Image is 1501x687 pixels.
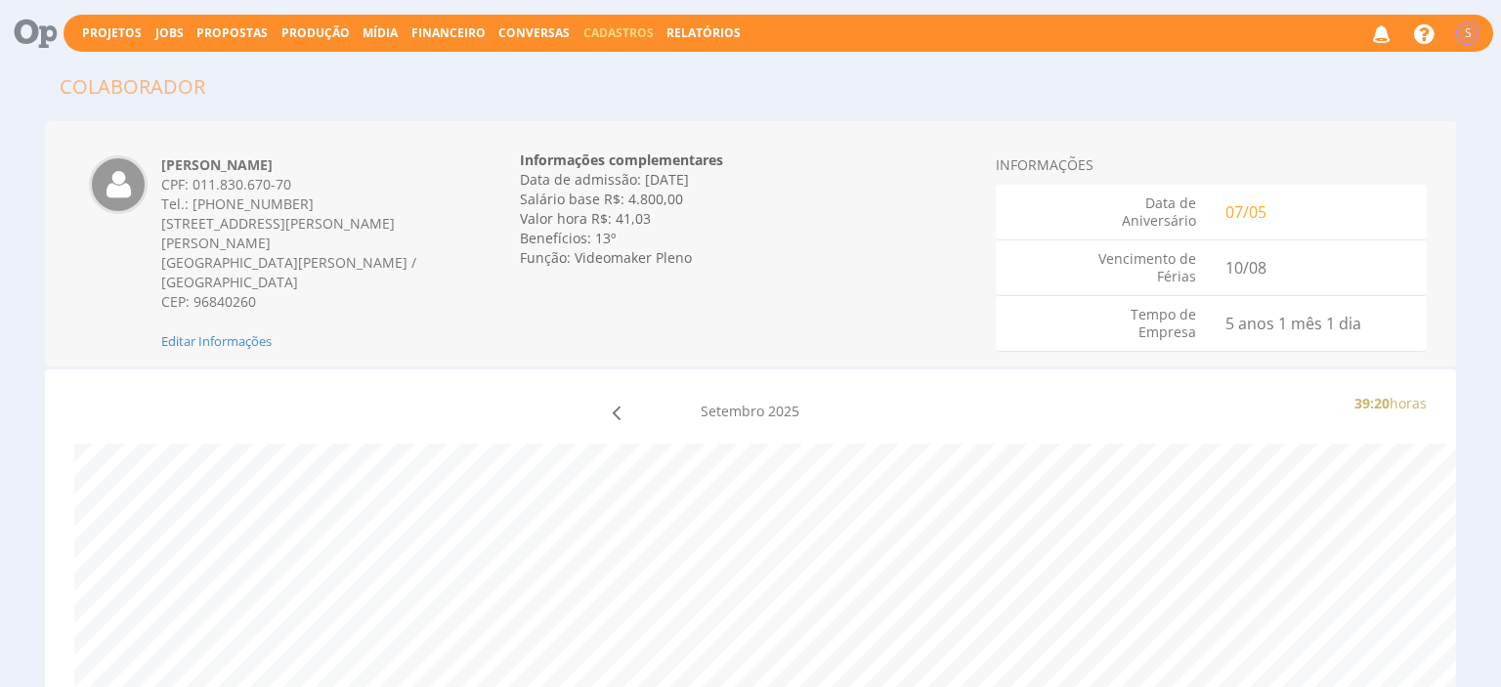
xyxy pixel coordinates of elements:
button: Produção [276,23,356,42]
div: Data de admissão: [DATE] [520,170,980,190]
button: Cadastros [578,23,660,42]
div: S [1456,21,1480,45]
a: Produção [281,24,350,41]
button: Mídia [357,23,404,42]
div: Tel.: [PHONE_NUMBER] [161,194,455,214]
span: Propostas [196,24,268,41]
a: Conversas [498,24,570,41]
span: CEP: 96840260 [161,292,256,311]
a: Jobs [155,24,184,41]
div: 5 anos 1 mês 1 dia [1211,306,1427,341]
strong: Informações complementares [520,150,723,169]
button: Jobs [150,23,190,42]
div: CPF: 011.830.670-70 [161,175,455,194]
strong: [PERSON_NAME] [161,155,273,174]
button: Financeiro [406,23,492,42]
div: Valor hora R$: 41,03 [520,209,980,229]
span: Cadastros [583,24,654,41]
div: Colaborador [60,72,205,102]
a: Projetos [82,24,142,41]
span: [GEOGRAPHIC_DATA][PERSON_NAME] / [GEOGRAPHIC_DATA] [161,253,416,291]
button: Conversas [493,23,576,42]
span: Financeiro [411,24,486,41]
button: Relatórios [661,23,747,42]
div: Função: Videomaker Pleno [520,248,980,268]
div: Data de Aniversário [996,194,1212,230]
button: Projetos [76,23,148,42]
div: horas [981,394,1441,413]
div: Benefícios: 13º [520,229,980,248]
button: S [1455,21,1480,46]
label: Setembro 2025 [701,402,799,421]
div: Tempo de Empresa [996,306,1212,341]
div: Vencimento de Férias [996,250,1212,285]
div: INFORMAÇÕES [996,155,1427,175]
div: 07/05 [1211,194,1427,230]
a: Mídia [363,24,398,41]
div: 10/08 [1211,250,1427,285]
a: Relatórios [666,24,741,41]
b: 39:20 [1354,394,1390,412]
div: Salário base R$: 4.800,00 [520,190,980,209]
button: Propostas [191,23,274,42]
span: [STREET_ADDRESS][PERSON_NAME][PERSON_NAME] [161,214,395,252]
span: Clique para editar informações cadastrais do colaborador [161,332,272,350]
